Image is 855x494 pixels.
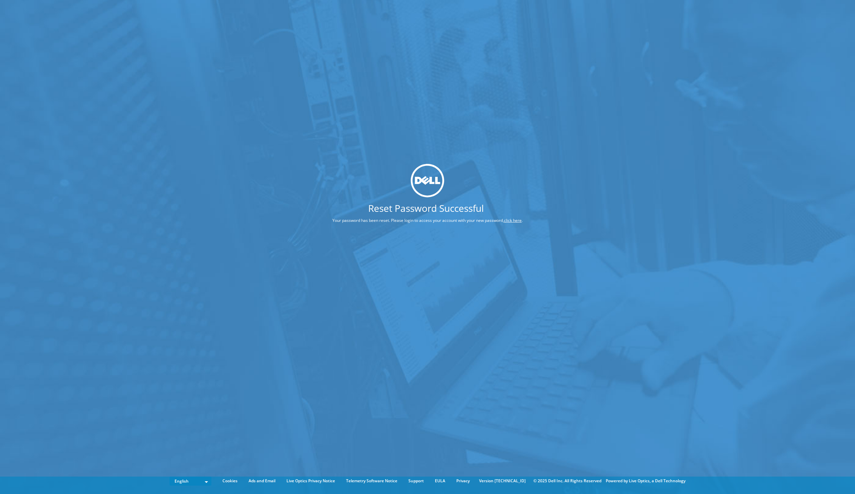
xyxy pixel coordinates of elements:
p: Your password has been reset. Please login to access your account with your new password, . [307,217,548,224]
a: Privacy [451,477,475,485]
a: Live Optics Privacy Notice [281,477,340,485]
a: Telemetry Software Notice [341,477,402,485]
a: click here [504,218,522,223]
a: EULA [430,477,450,485]
h1: Reset Password Successful [307,203,544,213]
img: dell_svg_logo.svg [411,164,444,197]
a: Ads and Email [244,477,280,485]
li: Version [TECHNICAL_ID] [476,477,529,485]
a: Cookies [217,477,243,485]
li: Powered by Live Optics, a Dell Technology [606,477,685,485]
a: Support [403,477,429,485]
li: © 2025 Dell Inc. All Rights Reserved [530,477,605,485]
